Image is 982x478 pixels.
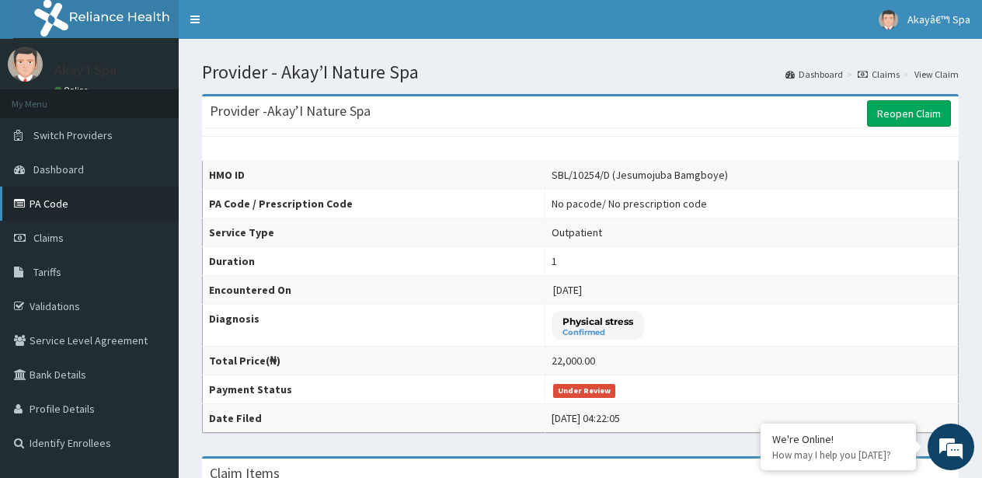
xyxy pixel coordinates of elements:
span: Akayâ€™I Spa [907,12,970,26]
th: Payment Status [203,375,545,404]
span: Switch Providers [33,128,113,142]
th: HMO ID [203,161,545,190]
div: 22,000.00 [552,353,595,368]
p: Physical stress [562,315,633,328]
textarea: Type your message and hit 'Enter' [8,316,296,370]
a: View Claim [914,68,959,81]
th: Duration [203,247,545,276]
th: Diagnosis [203,305,545,347]
a: Reopen Claim [867,100,951,127]
a: Claims [858,68,900,81]
span: Dashboard [33,162,84,176]
div: Chat with us now [81,87,261,107]
a: Dashboard [785,68,843,81]
div: Outpatient [552,225,602,240]
th: Service Type [203,218,545,247]
th: PA Code / Prescription Code [203,190,545,218]
span: Claims [33,231,64,245]
div: Minimize live chat window [255,8,292,45]
img: d_794563401_company_1708531726252_794563401 [29,78,63,117]
h3: Provider - Akay’I Nature Spa [210,104,371,118]
span: We're online! [90,141,214,298]
th: Encountered On [203,276,545,305]
h1: Provider - Akay’I Nature Spa [202,62,959,82]
div: 1 [552,253,557,269]
div: [DATE] 04:22:05 [552,410,620,426]
img: User Image [879,10,898,30]
th: Date Filed [203,404,545,433]
small: Confirmed [562,329,633,337]
img: User Image [8,47,43,82]
span: [DATE] [553,283,582,297]
p: How may I help you today? [772,448,904,462]
span: Under Review [553,384,616,398]
p: Akay’I Spa [54,63,117,77]
div: We're Online! [772,432,904,446]
span: Tariffs [33,265,61,279]
a: Online [54,85,92,96]
th: Total Price(₦) [203,347,545,375]
div: SBL/10254/D (Jesumojuba Bamgboye) [552,167,728,183]
div: No pacode / No prescription code [552,196,707,211]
